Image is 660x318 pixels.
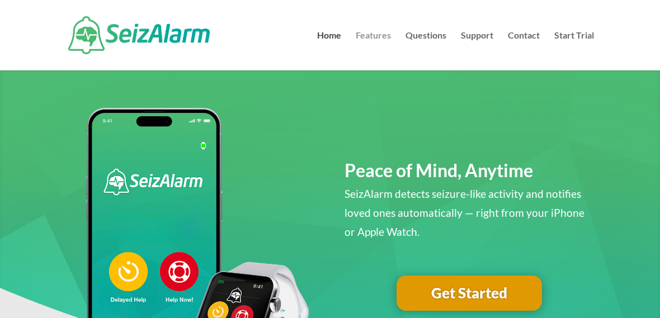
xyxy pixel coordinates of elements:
a: Start Trial [554,31,594,70]
span: SeizAlarm detects seizure-like activity and notifies loved ones automatically — right from your i... [345,187,584,238]
a: Features [356,31,391,70]
a: Contact [508,31,540,70]
a: Questions [406,31,446,70]
a: Get Started [397,276,542,311]
span: Peace of Mind, Anytime [345,159,533,181]
img: SeizAlarm [68,16,210,54]
a: Support [461,31,493,70]
a: Home [317,31,341,70]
